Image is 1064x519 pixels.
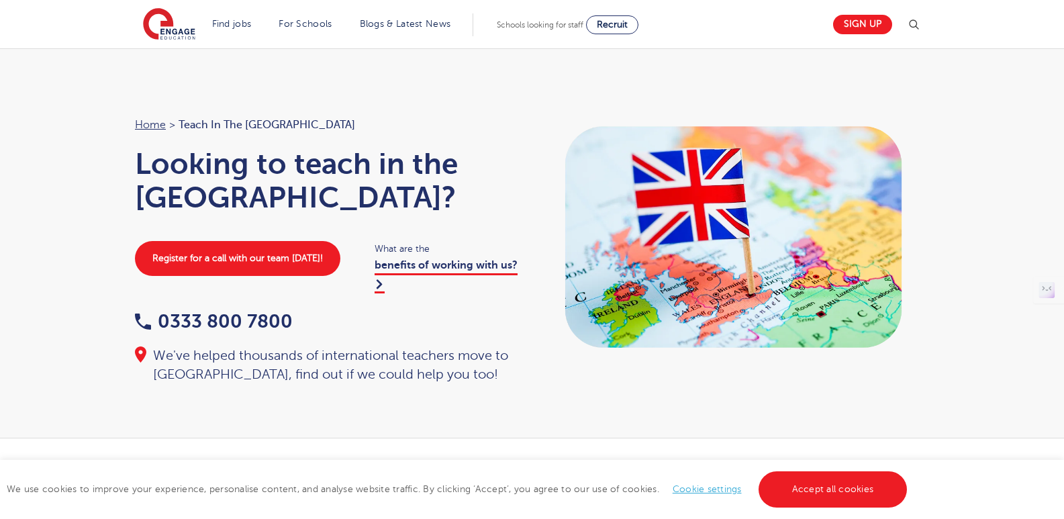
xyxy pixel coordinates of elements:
[212,19,252,29] a: Find jobs
[375,241,519,256] span: What are the
[135,241,340,276] a: Register for a call with our team [DATE]!
[673,484,742,494] a: Cookie settings
[135,116,519,134] nav: breadcrumb
[360,19,451,29] a: Blogs & Latest News
[135,147,519,214] h1: Looking to teach in the [GEOGRAPHIC_DATA]?
[586,15,638,34] a: Recruit
[135,119,166,131] a: Home
[7,484,910,494] span: We use cookies to improve your experience, personalise content, and analyse website traffic. By c...
[169,119,175,131] span: >
[597,19,628,30] span: Recruit
[497,20,583,30] span: Schools looking for staff
[179,116,355,134] span: Teach in the [GEOGRAPHIC_DATA]
[759,471,908,508] a: Accept all cookies
[143,8,195,42] img: Engage Education
[279,19,332,29] a: For Schools
[833,15,892,34] a: Sign up
[135,346,519,384] div: We've helped thousands of international teachers move to [GEOGRAPHIC_DATA], find out if we could ...
[375,259,518,293] a: benefits of working with us?
[135,311,293,332] a: 0333 800 7800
